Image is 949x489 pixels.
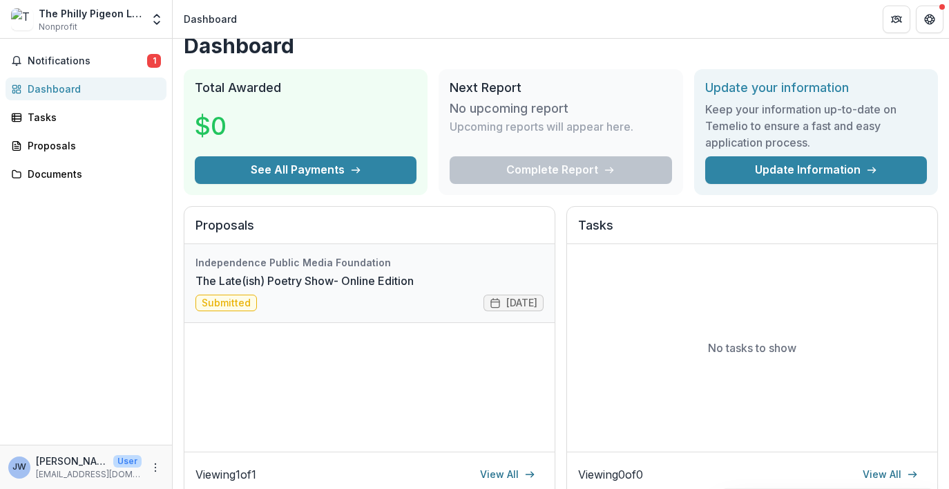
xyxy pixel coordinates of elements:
[6,134,166,157] a: Proposals
[147,54,161,68] span: 1
[195,273,414,289] a: The Late(ish) Poetry Show- Online Edition
[6,106,166,129] a: Tasks
[705,101,927,151] h3: Keep your information up-to-date on Temelio to ensure a fast and easy application process.
[450,101,568,116] h3: No upcoming report
[28,82,155,96] div: Dashboard
[178,9,242,29] nav: breadcrumb
[578,466,643,483] p: Viewing 0 of 0
[12,463,26,472] div: Jacob Winterstein
[195,107,298,145] h3: $0
[705,156,927,184] a: Update Information
[147,459,164,476] button: More
[39,6,142,21] div: The Philly Pigeon LLC
[6,163,166,185] a: Documents
[472,463,544,486] a: View All
[36,454,108,468] p: [PERSON_NAME]
[11,8,33,30] img: The Philly Pigeon LLC
[28,138,155,153] div: Proposals
[28,110,155,124] div: Tasks
[854,463,926,486] a: View All
[184,33,938,58] h1: Dashboard
[705,80,927,95] h2: Update your information
[6,50,166,72] button: Notifications1
[916,6,943,33] button: Get Help
[450,118,633,135] p: Upcoming reports will appear here.
[578,218,926,244] h2: Tasks
[28,167,155,181] div: Documents
[39,21,77,33] span: Nonprofit
[195,218,544,244] h2: Proposals
[195,156,416,184] button: See All Payments
[6,77,166,100] a: Dashboard
[36,468,142,481] p: [EMAIL_ADDRESS][DOMAIN_NAME]
[708,340,796,356] p: No tasks to show
[113,455,142,468] p: User
[450,80,671,95] h2: Next Report
[147,6,166,33] button: Open entity switcher
[184,12,237,26] div: Dashboard
[28,55,147,67] span: Notifications
[195,80,416,95] h2: Total Awarded
[883,6,910,33] button: Partners
[195,466,256,483] p: Viewing 1 of 1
